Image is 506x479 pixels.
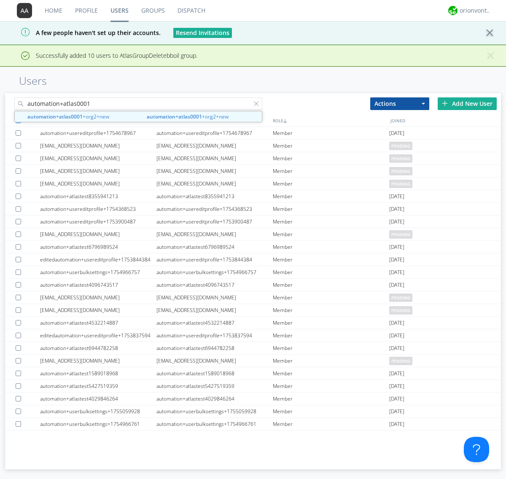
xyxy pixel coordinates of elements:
div: Member [273,329,389,342]
div: Member [273,140,389,152]
div: [EMAIL_ADDRESS][DOMAIN_NAME] [156,165,273,177]
a: automation+atlastest4029846264automation+atlastest4029846264Member[DATE] [5,393,501,405]
div: Member [273,203,389,215]
div: automation+atlastest1589018968 [156,367,273,379]
div: automation+atlastest5427519359 [156,380,273,392]
span: pending [389,293,412,302]
span: pending [389,154,412,163]
div: automation+atlastest4029846264 [40,393,156,405]
button: Resend Invitations [173,28,232,38]
div: automation+userbulksettings+1755059928 [40,405,156,417]
a: editedautomation+usereditprofile+1753844384automation+usereditprofile+1753844384Member[DATE] [5,253,501,266]
div: [EMAIL_ADDRESS][DOMAIN_NAME] [40,165,156,177]
div: [EMAIL_ADDRESS][DOMAIN_NAME] [156,355,273,367]
div: [EMAIL_ADDRESS][DOMAIN_NAME] [40,304,156,316]
span: pending [389,357,412,365]
div: orionvontas+atlas+automation+org2 [460,6,491,15]
div: Member [273,342,389,354]
div: Member [273,178,389,190]
span: pending [389,230,412,239]
a: automation+atlastest6796989524automation+atlastest6796989524Member[DATE] [5,241,501,253]
img: 29d36aed6fa347d5a1537e7736e6aa13 [448,6,458,15]
a: [EMAIL_ADDRESS][DOMAIN_NAME][EMAIL_ADDRESS][DOMAIN_NAME]Member [5,431,501,443]
div: automation+atlastest6796989524 [40,241,156,253]
div: Member [273,228,389,240]
div: Member [273,127,389,139]
a: automation+atlastest8355941213automation+atlastest8355941213Member[DATE] [5,190,501,203]
a: editedautomation+usereditprofile+1753837594automation+usereditprofile+1753837594Member[DATE] [5,329,501,342]
div: [EMAIL_ADDRESS][DOMAIN_NAME] [156,228,273,240]
div: automation+atlastest4532214887 [156,317,273,329]
div: Member [273,367,389,379]
span: [DATE] [389,367,404,380]
span: [DATE] [389,418,404,431]
div: automation+usereditprofile+1754678967 [156,127,273,139]
div: [EMAIL_ADDRESS][DOMAIN_NAME] [40,152,156,164]
div: automation+atlastest5427519359 [40,380,156,392]
div: Member [273,431,389,443]
span: [DATE] [389,393,404,405]
div: automation+atlastest8355941213 [40,190,156,202]
div: Member [273,253,389,266]
a: [EMAIL_ADDRESS][DOMAIN_NAME][EMAIL_ADDRESS][DOMAIN_NAME]Memberpending [5,152,501,165]
div: automation+atlastest6944782258 [156,342,273,354]
span: [DATE] [389,127,404,140]
div: [EMAIL_ADDRESS][DOMAIN_NAME] [40,355,156,367]
div: Member [273,393,389,405]
input: Search users [14,97,262,110]
div: [EMAIL_ADDRESS][DOMAIN_NAME] [40,228,156,240]
div: automation+usereditprofile+1754678967 [40,127,156,139]
span: pending [389,180,412,188]
div: Member [273,291,389,304]
div: Member [273,355,389,367]
div: Member [273,241,389,253]
div: [EMAIL_ADDRESS][DOMAIN_NAME] [40,291,156,304]
div: automation+atlastest4096743517 [40,279,156,291]
div: automation+atlastest4029846264 [156,393,273,405]
a: automation+usereditprofile+1754368523automation+usereditprofile+1754368523Member[DATE] [5,203,501,215]
a: automation+atlastest4096743517automation+atlastest4096743517Member[DATE] [5,279,501,291]
div: automation+atlastest4096743517 [156,279,273,291]
div: Member [273,190,389,202]
a: automation+usereditprofile+1754678967automation+usereditprofile+1754678967Member[DATE] [5,127,501,140]
div: [EMAIL_ADDRESS][DOMAIN_NAME] [156,304,273,316]
a: [EMAIL_ADDRESS][DOMAIN_NAME][EMAIL_ADDRESS][DOMAIN_NAME]Memberpending [5,304,501,317]
span: [DATE] [389,215,404,228]
div: Add New User [438,97,497,110]
div: automation+usereditprofile+1753900487 [156,215,273,228]
div: automation+userbulksettings+1754966757 [156,266,273,278]
a: automation+atlastest4532214887automation+atlastest4532214887Member[DATE] [5,317,501,329]
div: Member [273,317,389,329]
div: Member [273,152,389,164]
div: automation+userbulksettings+1754966761 [156,418,273,430]
a: [EMAIL_ADDRESS][DOMAIN_NAME][EMAIL_ADDRESS][DOMAIN_NAME]Memberpending [5,355,501,367]
div: [EMAIL_ADDRESS][DOMAIN_NAME] [40,178,156,190]
a: automation+atlastest1589018968automation+atlastest1589018968Member[DATE] [5,367,501,380]
div: JOINED [388,114,506,126]
span: +org2+new [147,113,260,121]
span: A few people haven't set up their accounts. [6,29,161,37]
span: [DATE] [389,317,404,329]
span: [DATE] [389,329,404,342]
div: automation+atlastest8355941213 [156,190,273,202]
span: Successfully added 10 users to AtlasGroupDeletebboil group. [6,51,197,59]
span: [DATE] [389,190,404,203]
span: pending [389,142,412,150]
div: Member [273,405,389,417]
div: automation+atlastest4532214887 [40,317,156,329]
div: Member [273,418,389,430]
a: automation+usereditprofile+1753900487automation+usereditprofile+1753900487Member[DATE] [5,215,501,228]
div: Member [273,215,389,228]
span: [DATE] [389,241,404,253]
strong: automation+atlas0001 [147,113,202,120]
img: plus.svg [442,100,448,106]
div: automation+atlastest6796989524 [156,241,273,253]
span: +org2+new [27,113,140,121]
div: ROLE [271,114,388,126]
span: [DATE] [389,266,404,279]
span: [DATE] [389,405,404,418]
a: [EMAIL_ADDRESS][DOMAIN_NAME][EMAIL_ADDRESS][DOMAIN_NAME]Memberpending [5,178,501,190]
span: [DATE] [389,279,404,291]
span: [DATE] [389,380,404,393]
div: automation+usereditprofile+1754368523 [156,203,273,215]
